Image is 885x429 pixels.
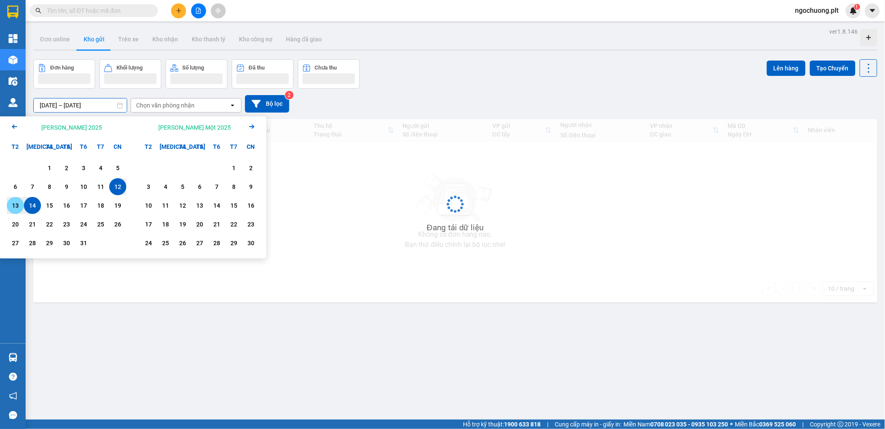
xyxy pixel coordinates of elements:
button: Kho gửi [77,29,111,49]
div: Khối lượng [116,65,143,71]
div: Choose Thứ Ba, tháng 11 18 2025. It's available. [157,216,174,233]
div: 5 [112,163,124,173]
div: 4 [160,182,172,192]
span: message [9,411,17,419]
div: Choose Thứ Tư, tháng 11 19 2025. It's available. [174,216,191,233]
div: 14 [26,200,38,211]
div: Choose Thứ Năm, tháng 10 9 2025. It's available. [58,178,75,195]
div: 27 [9,238,21,248]
span: Cung cấp máy in - giấy in: [555,420,621,429]
button: Lên hàng [767,61,806,76]
div: 22 [228,219,240,229]
div: 9 [61,182,73,192]
span: ⚪️ [731,423,733,426]
div: 24 [78,219,90,229]
div: 20 [9,219,21,229]
span: aim [215,8,221,14]
svg: open [229,102,236,109]
div: Chưa thu [315,65,337,71]
div: 2 [61,163,73,173]
div: 10 [143,200,154,211]
span: | [547,420,548,429]
div: 12 [112,182,124,192]
div: Choose Thứ Sáu, tháng 11 14 2025. It's available. [208,197,225,214]
div: Choose Thứ Năm, tháng 10 23 2025. It's available. [58,216,75,233]
div: Choose Thứ Năm, tháng 10 30 2025. It's available. [58,235,75,252]
div: Choose Thứ Hai, tháng 10 13 2025. It's available. [7,197,24,214]
div: Choose Thứ Ba, tháng 10 28 2025. It's available. [24,235,41,252]
div: 7 [211,182,223,192]
div: 19 [177,219,189,229]
div: 29 [44,238,55,248]
div: Đơn hàng [50,65,74,71]
img: warehouse-icon [9,98,17,107]
div: T5 [58,138,75,155]
div: CN [242,138,259,155]
span: caret-down [869,7,876,14]
div: 3 [78,163,90,173]
img: icon-new-feature [850,7,857,14]
img: warehouse-icon [9,55,17,64]
button: Chưa thu [298,59,360,89]
div: CN [109,138,126,155]
div: Choose Chủ Nhật, tháng 10 26 2025. It's available. [109,216,126,233]
div: T4 [174,138,191,155]
button: Tạo Chuyến [810,61,856,76]
div: 1 [228,163,240,173]
div: Choose Thứ Hai, tháng 10 27 2025. It's available. [7,235,24,252]
div: Choose Thứ Bảy, tháng 11 22 2025. It's available. [225,216,242,233]
div: 16 [245,200,257,211]
div: 5 [177,182,189,192]
div: 25 [95,219,107,229]
span: ngochuong.plt [789,5,846,16]
button: Đơn online [33,29,77,49]
div: Choose Thứ Sáu, tháng 10 31 2025. It's available. [75,235,92,252]
button: Next month. [247,122,257,133]
div: 8 [228,182,240,192]
span: 1 [856,4,859,10]
span: Miền Bắc [735,420,796,429]
div: Choose Thứ Sáu, tháng 10 10 2025. It's available. [75,178,92,195]
div: 21 [211,219,223,229]
div: 23 [245,219,257,229]
div: 18 [160,219,172,229]
div: Choose Thứ Ba, tháng 11 25 2025. It's available. [157,235,174,252]
div: Choose Thứ Bảy, tháng 10 11 2025. It's available. [92,178,109,195]
button: Đơn hàng [33,59,95,89]
div: 2 [245,163,257,173]
div: T7 [92,138,109,155]
button: Previous month. [9,122,20,133]
div: 30 [245,238,257,248]
div: 30 [61,238,73,248]
div: Selected start date. Chủ Nhật, tháng 10 12 2025. It's available. [109,178,126,195]
div: Choose Chủ Nhật, tháng 10 19 2025. It's available. [109,197,126,214]
div: 8 [44,182,55,192]
div: 11 [160,200,172,211]
div: Tạo kho hàng mới [860,29,877,46]
div: Choose Thứ Năm, tháng 11 20 2025. It's available. [191,216,208,233]
div: 18 [95,200,107,211]
div: Choose Thứ Bảy, tháng 11 8 2025. It's available. [225,178,242,195]
div: Choose Thứ Tư, tháng 10 8 2025. It's available. [41,178,58,195]
div: 11 [95,182,107,192]
div: Choose Thứ Tư, tháng 11 5 2025. It's available. [174,178,191,195]
strong: 0708 023 035 - 0935 103 250 [650,421,728,428]
span: | [803,420,804,429]
div: 28 [211,238,223,248]
div: Choose Thứ Sáu, tháng 10 17 2025. It's available. [75,197,92,214]
button: Kho nhận [146,29,185,49]
div: 27 [194,238,206,248]
div: Choose Thứ Bảy, tháng 10 4 2025. It's available. [92,159,109,177]
div: 24 [143,238,154,248]
div: 20 [194,219,206,229]
span: question-circle [9,373,17,381]
svg: Arrow Left [9,122,20,132]
div: [MEDICAL_DATA] [157,138,174,155]
div: 21 [26,219,38,229]
div: 9 [245,182,257,192]
div: 25 [160,238,172,248]
div: 12 [177,200,189,211]
div: Choose Chủ Nhật, tháng 11 30 2025. It's available. [242,235,259,252]
div: T7 [225,138,242,155]
div: Choose Thứ Ba, tháng 11 11 2025. It's available. [157,197,174,214]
